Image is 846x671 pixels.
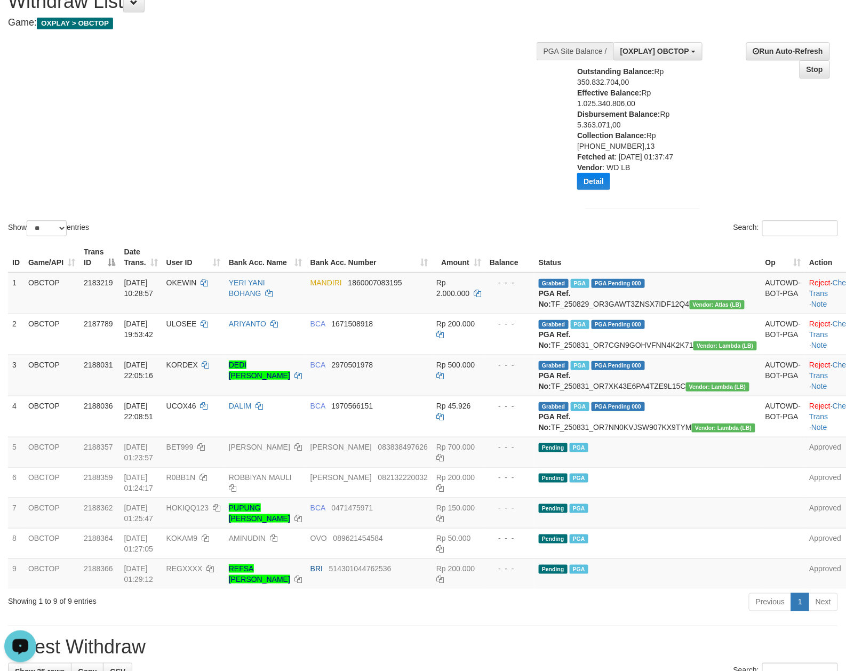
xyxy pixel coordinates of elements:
th: Bank Acc. Name: activate to sort column ascending [225,242,306,273]
span: [DATE] 19:53:42 [124,319,154,339]
span: PGA Pending [592,279,645,288]
span: Copy 083838497626 to clipboard [378,443,428,451]
span: Copy 1970566151 to clipboard [332,402,373,410]
a: Reject [809,361,831,369]
span: Copy 089621454584 to clipboard [333,534,383,542]
td: TF_250829_OR3GAWT3ZNSX7IDF12Q4 [534,273,761,314]
a: DEDI [PERSON_NAME] [229,361,290,380]
td: OBCTOP [24,355,79,396]
a: Note [811,423,827,432]
span: HOKIQQ123 [166,504,209,512]
button: Open LiveChat chat widget [4,4,36,36]
a: Note [811,382,827,390]
th: Bank Acc. Number: activate to sort column ascending [306,242,432,273]
span: [DATE] 01:24:17 [124,473,154,492]
span: Marked by avlcs1 [571,361,589,370]
span: Copy 1671508918 to clipboard [332,319,373,328]
b: PGA Ref. No: [539,412,571,432]
div: - - - [490,318,530,329]
a: Stop [800,60,830,78]
td: OBCTOP [24,437,79,467]
th: Balance [485,242,534,273]
span: Grabbed [539,279,569,288]
span: [DATE] 01:27:05 [124,534,154,553]
span: Rp 150.000 [436,504,475,512]
span: BCA [310,402,325,410]
b: Effective Balance: [577,89,642,97]
span: OVO [310,534,327,542]
a: Previous [749,593,792,611]
h1: Latest Withdraw [8,637,838,658]
span: R0BB1N [166,473,195,482]
a: Reject [809,402,831,410]
input: Search: [762,220,838,236]
span: Marked by avlcs1 [570,504,588,513]
span: Copy 1860007083195 to clipboard [348,278,402,287]
span: Marked by avlcs1 [570,534,588,544]
span: BRI [310,564,323,573]
td: OBCTOP [24,314,79,355]
span: Rp 2.000.000 [436,278,469,298]
b: Collection Balance: [577,131,647,140]
a: AMINUDIN [229,534,266,542]
span: Copy 082132220032 to clipboard [378,473,428,482]
td: AUTOWD-BOT-PGA [761,314,805,355]
span: [DATE] 01:29:12 [124,564,154,584]
td: 9 [8,558,24,589]
span: Copy 514301044762536 to clipboard [329,564,392,573]
span: 2188362 [84,504,113,512]
a: [PERSON_NAME] [229,443,290,451]
a: Run Auto-Refresh [746,42,830,60]
td: OBCTOP [24,528,79,558]
span: BCA [310,319,325,328]
a: Next [809,593,838,611]
a: ARIYANTO [229,319,266,328]
a: DALIM [229,402,252,410]
a: Note [811,300,827,308]
span: [PERSON_NAME] [310,473,372,482]
span: 2187789 [84,319,113,328]
span: 2188031 [84,361,113,369]
span: Marked by avlcs1 [570,443,588,452]
span: Pending [539,474,568,483]
th: Op: activate to sort column ascending [761,242,805,273]
b: PGA Ref. No: [539,371,571,390]
span: Marked by avlcs2 [571,320,589,329]
td: 4 [8,396,24,437]
td: AUTOWD-BOT-PGA [761,396,805,437]
td: OBCTOP [24,467,79,498]
span: Grabbed [539,320,569,329]
span: Vendor URL: https://dashboard.q2checkout.com/secure [693,341,757,350]
th: User ID: activate to sort column ascending [162,242,225,273]
td: OBCTOP [24,396,79,437]
span: Pending [539,504,568,513]
span: [DATE] 01:23:57 [124,443,154,462]
label: Show entries [8,220,89,236]
td: 8 [8,528,24,558]
td: TF_250831_OR7XK43E6PA4TZE9L15C [534,355,761,396]
td: OBCTOP [24,558,79,589]
span: Marked by avlcs1 [570,565,588,574]
th: Trans ID: activate to sort column descending [79,242,119,273]
div: - - - [490,533,530,544]
td: 3 [8,355,24,396]
span: Rp 45.926 [436,402,471,410]
span: 2188366 [84,564,113,573]
span: ULOSEE [166,319,197,328]
span: UCOX46 [166,402,196,410]
span: 2188357 [84,443,113,451]
td: OBCTOP [24,498,79,528]
span: [DATE] 22:05:16 [124,361,154,380]
td: 5 [8,437,24,467]
th: Status [534,242,761,273]
span: Copy 0471475971 to clipboard [332,504,373,512]
span: Rp 50.000 [436,534,471,542]
a: Note [811,341,827,349]
span: OKEWIN [166,278,197,287]
span: 2183219 [84,278,113,287]
span: OXPLAY > OBCTOP [37,18,113,29]
span: Grabbed [539,361,569,370]
b: PGA Ref. No: [539,289,571,308]
span: KORDEX [166,361,198,369]
div: - - - [490,563,530,574]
